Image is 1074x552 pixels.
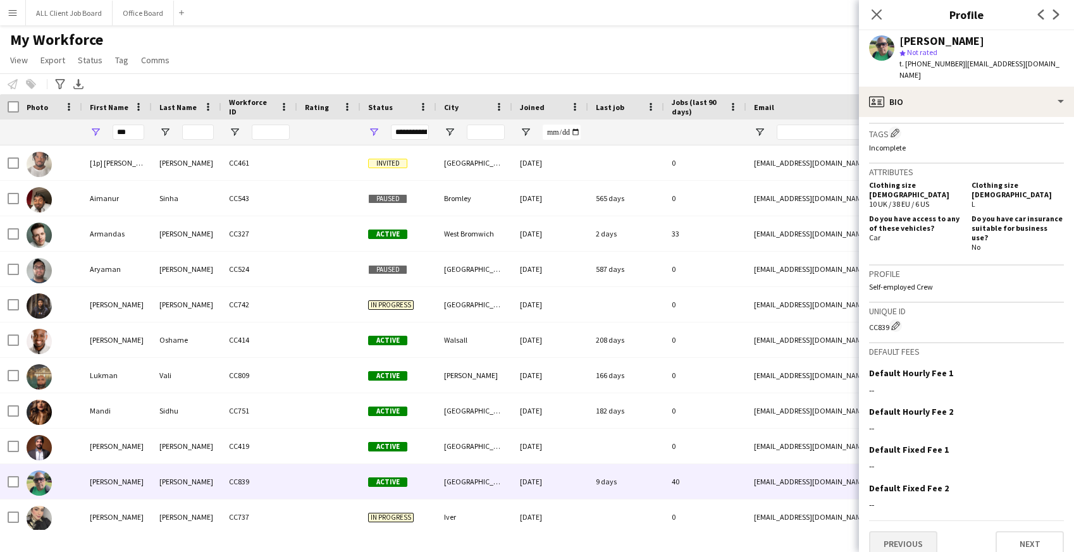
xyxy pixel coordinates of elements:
div: 40 [664,464,746,499]
button: Open Filter Menu [444,126,455,138]
div: 33 [664,216,746,251]
div: CC327 [221,216,297,251]
div: [GEOGRAPHIC_DATA] [436,252,512,286]
span: In progress [368,300,414,310]
app-action-btn: Export XLSX [71,77,86,92]
div: [EMAIL_ADDRESS][DOMAIN_NAME] [746,500,999,534]
h3: Unique ID [869,305,1064,317]
div: [EMAIL_ADDRESS][DOMAIN_NAME] [746,252,999,286]
div: [EMAIL_ADDRESS][DOMAIN_NAME] [746,429,999,463]
a: View [5,52,33,68]
a: Export [35,52,70,68]
div: West Bromwich [436,216,512,251]
img: [1p] Emmanuel Bartley [27,152,52,177]
input: Joined Filter Input [543,125,581,140]
div: -- [869,422,1064,434]
h5: Clothing size [DEMOGRAPHIC_DATA] [972,180,1064,199]
div: CC839 [869,319,1064,332]
div: Armandas [82,216,152,251]
div: CC742 [221,287,297,322]
div: [PERSON_NAME] [152,216,221,251]
span: Paused [368,265,407,274]
h3: Default Hourly Fee 2 [869,406,953,417]
div: [DATE] [512,393,588,428]
div: Sidhu [152,393,221,428]
div: 0 [664,181,746,216]
p: Incomplete [869,143,1064,152]
div: 587 days [588,252,664,286]
span: Photo [27,102,48,112]
span: Paused [368,194,407,204]
app-action-btn: Advanced filters [52,77,68,92]
span: Active [368,442,407,451]
span: Invited [368,159,407,168]
span: Email [754,102,774,112]
div: [EMAIL_ADDRESS][DOMAIN_NAME] [746,358,999,393]
div: -- [869,460,1064,472]
h5: Do you have access to any of these vehicles? [869,214,961,233]
span: | [EMAIL_ADDRESS][DOMAIN_NAME] [899,59,1059,80]
span: t. [PHONE_NUMBER] [899,59,965,68]
div: CC461 [221,145,297,180]
div: [EMAIL_ADDRESS][DOMAIN_NAME] [746,464,999,499]
div: [PERSON_NAME] [152,252,221,286]
span: Rating [305,102,329,112]
span: Active [368,407,407,416]
div: [DATE] [512,358,588,393]
img: Armandas Spokas [27,223,52,248]
div: [DATE] [512,252,588,286]
span: Joined [520,102,545,112]
input: First Name Filter Input [113,125,144,140]
div: [EMAIL_ADDRESS][DOMAIN_NAME] [746,322,999,357]
div: CC751 [221,393,297,428]
h3: Default Fixed Fee 1 [869,444,949,455]
h3: Default Hourly Fee 1 [869,367,953,379]
input: Last Name Filter Input [182,125,214,140]
div: [DATE] [512,145,588,180]
div: Lukman [82,358,152,393]
div: Bromley [436,181,512,216]
button: Open Filter Menu [229,126,240,138]
div: [PERSON_NAME] [436,358,512,393]
div: Mandi [82,393,152,428]
div: 0 [664,393,746,428]
a: Comms [136,52,175,68]
span: Workforce ID [229,97,275,116]
div: 2 days [588,216,664,251]
input: Workforce ID Filter Input [252,125,290,140]
div: 0 [664,500,746,534]
div: [PERSON_NAME] [152,287,221,322]
div: 0 [664,322,746,357]
div: -- [869,384,1064,396]
div: [GEOGRAPHIC_DATA] [436,145,512,180]
div: [DATE] [512,287,588,322]
div: CC809 [221,358,297,393]
div: [PERSON_NAME] [152,464,221,499]
button: Open Filter Menu [90,126,101,138]
div: [EMAIL_ADDRESS][DOMAIN_NAME] [746,287,999,322]
img: Aryaman Bisht [27,258,52,283]
img: Manmit Talwar [27,506,52,531]
div: Iver [436,500,512,534]
span: My Workforce [10,30,103,49]
div: CC839 [221,464,297,499]
img: Mandip Singh Rehal [27,435,52,460]
img: Aimanur Sinha [27,187,52,212]
h3: Tags [869,126,1064,140]
img: Manesh Maisuria [27,470,52,496]
span: In progress [368,513,414,522]
div: [PERSON_NAME] [82,500,152,534]
div: [GEOGRAPHIC_DATA] [436,464,512,499]
div: -- [869,499,1064,510]
h3: Attributes [869,166,1064,178]
input: City Filter Input [467,125,505,140]
div: [EMAIL_ADDRESS][DOMAIN_NAME] [746,216,999,251]
h5: Do you have car insurance suitable for business use? [972,214,1064,242]
div: [PERSON_NAME] [152,500,221,534]
span: Comms [141,54,170,66]
h3: Profile [869,268,1064,279]
div: [PERSON_NAME] [152,429,221,463]
div: CC414 [221,322,297,357]
span: Last job [596,102,624,112]
a: Tag [110,52,133,68]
